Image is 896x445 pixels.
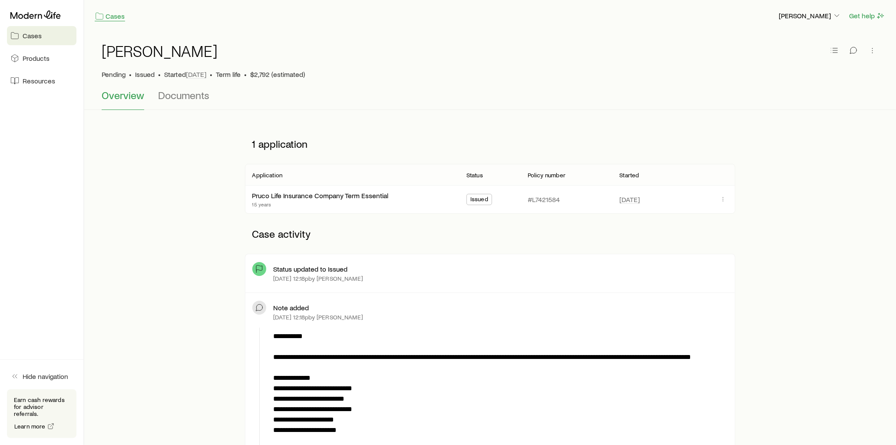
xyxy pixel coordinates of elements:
[245,131,735,157] p: 1 application
[273,265,347,273] p: Status updated to Issued
[23,54,50,63] span: Products
[186,70,206,79] span: [DATE]
[23,76,55,85] span: Resources
[210,70,212,79] span: •
[158,89,209,101] span: Documents
[7,389,76,438] div: Earn cash rewards for advisor referrals.Learn more
[102,70,126,79] p: Pending
[14,396,69,417] p: Earn cash rewards for advisor referrals.
[528,195,560,204] p: #L7421584
[466,172,483,179] p: Status
[779,11,841,20] p: [PERSON_NAME]
[23,372,68,381] span: Hide navigation
[7,49,76,68] a: Products
[849,11,886,21] button: Get help
[273,275,363,282] p: [DATE] 12:18p by [PERSON_NAME]
[620,195,640,204] span: [DATE]
[273,303,309,312] p: Note added
[102,42,218,60] h1: [PERSON_NAME]
[245,221,735,247] p: Case activity
[470,196,488,205] span: Issued
[7,367,76,386] button: Hide navigation
[252,201,388,208] p: 15 years
[135,70,155,79] span: Issued
[778,11,842,21] button: [PERSON_NAME]
[273,314,363,321] p: [DATE] 12:18p by [PERSON_NAME]
[528,172,565,179] p: Policy number
[129,70,132,79] span: •
[95,11,125,21] a: Cases
[252,191,388,200] div: Pruco Life Insurance Company Term Essential
[14,423,46,429] span: Learn more
[216,70,241,79] span: Term life
[7,71,76,90] a: Resources
[158,70,161,79] span: •
[102,89,144,101] span: Overview
[620,172,639,179] p: Started
[250,70,305,79] span: $2,792 (estimated)
[252,191,388,199] a: Pruco Life Insurance Company Term Essential
[164,70,206,79] p: Started
[23,31,42,40] span: Cases
[7,26,76,45] a: Cases
[102,89,879,110] div: Case details tabs
[244,70,247,79] span: •
[252,172,282,179] p: Application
